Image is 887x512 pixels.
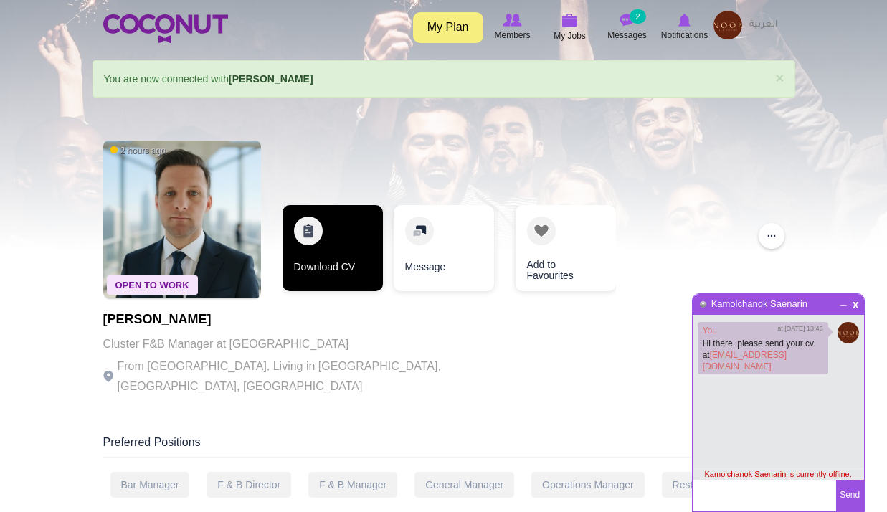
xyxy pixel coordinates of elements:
img: Notifications [678,14,691,27]
div: F & B Director [207,472,291,498]
button: Send [836,480,864,511]
div: General Manager [414,472,514,498]
div: F & B Manager [308,472,397,498]
span: Open To Work [107,275,198,295]
span: My Jobs [554,29,586,43]
div: 3 / 3 [505,205,605,298]
a: Browse Members Members [484,11,541,44]
a: Messages Messages 2 [599,11,656,44]
a: Notifications Notifications [656,11,713,44]
a: Add to Favourites [516,205,616,291]
a: [EMAIL_ADDRESS][DOMAIN_NAME] [703,350,787,371]
span: at [DATE] 13:46 [777,324,822,333]
a: Kamolchanok Saenarin [711,298,808,309]
a: My Plan [413,12,483,43]
img: Messages [620,14,635,27]
a: [PERSON_NAME] [229,73,313,85]
div: Preferred Positions [103,435,784,458]
p: Hi there, please send your cv at [703,338,823,372]
span: 2 hours ago [110,145,166,157]
a: × [775,70,784,85]
div: Restaurant Manager [662,472,775,498]
a: You [703,326,717,336]
div: 1 / 3 [283,205,383,298]
small: 2 [630,9,645,24]
p: From [GEOGRAPHIC_DATA], Living in [GEOGRAPHIC_DATA], [GEOGRAPHIC_DATA], [GEOGRAPHIC_DATA] [103,356,498,397]
div: 2 / 3 [394,205,494,298]
img: My Jobs [562,14,578,27]
a: My Jobs My Jobs [541,11,599,44]
a: العربية [742,11,784,39]
img: Browse Members [503,14,521,27]
a: Message [394,205,494,291]
p: Cluster F&B Manager at [GEOGRAPHIC_DATA] [103,334,498,354]
div: Operations Manager [531,472,645,498]
div: Bar Manager [110,472,190,498]
div: Kamolchanok Saenarin is currently offline. [693,468,864,480]
img: Home [103,14,228,43]
span: Notifications [661,28,708,42]
span: Minimize [838,296,850,305]
button: ... [759,223,784,249]
img: Untitled_35.png [838,322,859,343]
span: Close [850,298,862,308]
span: Members [494,28,530,42]
span: Messages [607,28,647,42]
div: You are now connected with [93,60,795,98]
h1: [PERSON_NAME] [103,313,498,327]
a: Download CV [283,205,383,291]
